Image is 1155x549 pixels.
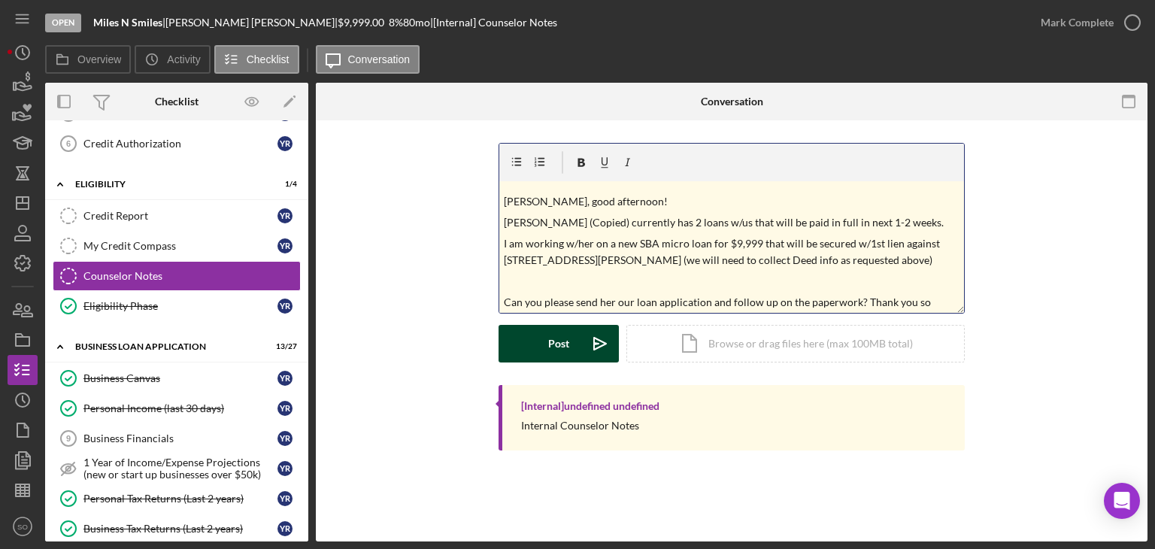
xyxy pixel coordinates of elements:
[8,511,38,541] button: SO
[504,214,960,231] p: [PERSON_NAME] (Copied) currently has 2 loans w/us that will be paid in full in next 1-2 weeks.
[45,45,131,74] button: Overview
[521,420,639,432] div: Internal Counselor Notes
[53,393,301,423] a: Personal Income (last 30 days)YR
[53,261,301,291] a: Counselor Notes
[277,299,293,314] div: Y R
[45,14,81,32] div: Open
[430,17,557,29] div: | [Internal] Counselor Notes
[155,96,199,108] div: Checklist
[53,363,301,393] a: Business CanvasYR
[277,238,293,253] div: Y R
[521,400,659,412] div: [Internal] undefined undefined
[270,180,297,189] div: 1 / 4
[53,453,301,484] a: 1 Year of Income/Expense Projections (new or start up businesses over $50k)YR
[338,17,389,29] div: $9,999.00
[66,139,71,148] tspan: 6
[83,270,300,282] div: Counselor Notes
[1104,483,1140,519] div: Open Intercom Messenger
[75,180,259,189] div: ELIGIBILITY
[548,325,569,362] div: Post
[277,136,293,151] div: Y R
[83,372,277,384] div: Business Canvas
[277,401,293,416] div: Y R
[1026,8,1147,38] button: Mark Complete
[247,53,290,65] label: Checklist
[277,371,293,386] div: Y R
[277,208,293,223] div: Y R
[277,521,293,536] div: Y R
[93,16,162,29] b: Miles N Smiles
[83,138,277,150] div: Credit Authorization
[504,294,960,328] p: Can you please send her our loan application and follow up on the paperwork? Thank you so much!
[53,201,301,231] a: Credit ReportYR
[83,523,277,535] div: Business Tax Returns (Last 2 years)
[83,240,277,252] div: My Credit Compass
[214,45,299,74] button: Checklist
[53,484,301,514] a: Personal Tax Returns (Last 2 years)YR
[1041,8,1114,38] div: Mark Complete
[504,235,960,269] p: I am working w/her on a new SBA micro loan for $9,999 that will be secured w/1st lien against [ST...
[93,17,165,29] div: |
[53,291,301,321] a: Eligibility PhaseYR
[53,514,301,544] a: Business Tax Returns (Last 2 years)YR
[403,17,430,29] div: 80 mo
[135,45,210,74] button: Activity
[389,17,403,29] div: 8 %
[83,456,277,481] div: 1 Year of Income/Expense Projections (new or start up businesses over $50k)
[277,431,293,446] div: Y R
[277,491,293,506] div: Y R
[348,53,411,65] label: Conversation
[83,210,277,222] div: Credit Report
[17,523,28,531] text: SO
[504,193,960,210] p: [PERSON_NAME], good afternoon!
[53,231,301,261] a: My Credit CompassYR
[167,53,200,65] label: Activity
[83,300,277,312] div: Eligibility Phase
[277,461,293,476] div: Y R
[499,325,619,362] button: Post
[316,45,420,74] button: Conversation
[53,129,301,159] a: 6Credit AuthorizationYR
[83,402,277,414] div: Personal Income (last 30 days)
[66,434,71,443] tspan: 9
[270,342,297,351] div: 13 / 27
[53,423,301,453] a: 9Business FinancialsYR
[75,342,259,351] div: BUSINESS LOAN APPLICATION
[77,53,121,65] label: Overview
[165,17,338,29] div: [PERSON_NAME] [PERSON_NAME] |
[701,96,763,108] div: Conversation
[83,493,277,505] div: Personal Tax Returns (Last 2 years)
[83,432,277,444] div: Business Financials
